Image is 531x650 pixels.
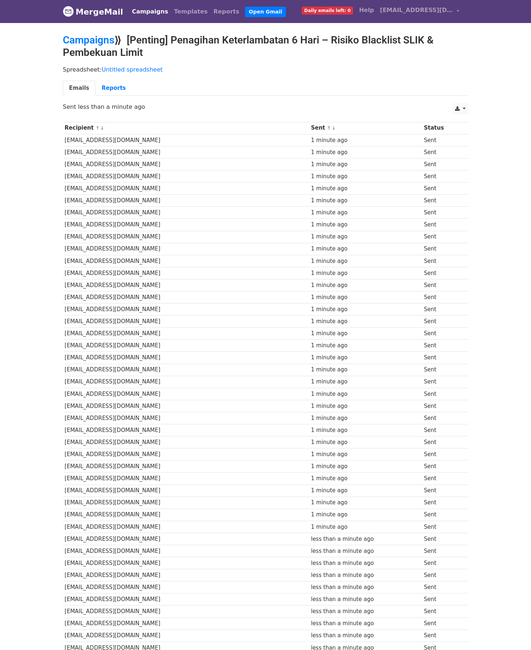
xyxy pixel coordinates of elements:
td: [EMAIL_ADDRESS][DOMAIN_NAME] [63,231,309,243]
td: Sent [422,316,462,328]
div: 1 minute ago [311,341,420,350]
td: [EMAIL_ADDRESS][DOMAIN_NAME] [63,424,309,436]
td: Sent [422,364,462,376]
div: 1 minute ago [311,136,420,145]
td: Sent [422,158,462,170]
div: 1 minute ago [311,378,420,386]
div: 1 minute ago [311,148,420,157]
a: ↓ [100,125,104,131]
div: 1 minute ago [311,523,420,531]
td: [EMAIL_ADDRESS][DOMAIN_NAME] [63,485,309,497]
td: [EMAIL_ADDRESS][DOMAIN_NAME] [63,255,309,267]
a: Help [356,3,377,18]
td: Sent [422,376,462,388]
a: Open Gmail [245,7,286,17]
div: less than a minute ago [311,595,420,604]
td: Sent [422,569,462,581]
div: less than a minute ago [311,559,420,567]
a: ↓ [332,125,336,131]
div: less than a minute ago [311,619,420,628]
div: less than a minute ago [311,583,420,592]
div: 1 minute ago [311,414,420,422]
div: 1 minute ago [311,329,420,338]
img: MergeMail logo [63,6,74,17]
td: Sent [422,328,462,340]
td: Sent [422,183,462,195]
p: Spreadsheet: [63,66,468,73]
td: Sent [422,255,462,267]
td: Sent [422,545,462,557]
a: [EMAIL_ADDRESS][DOMAIN_NAME] [377,3,462,20]
a: ↑ [96,125,100,131]
div: 1 minute ago [311,172,420,181]
td: [EMAIL_ADDRESS][DOMAIN_NAME] [63,545,309,557]
div: 1 minute ago [311,293,420,302]
div: 1 minute ago [311,462,420,471]
td: [EMAIL_ADDRESS][DOMAIN_NAME] [63,243,309,255]
div: 1 minute ago [311,426,420,435]
a: Templates [171,4,210,19]
span: Daily emails left: 0 [302,7,353,15]
div: less than a minute ago [311,631,420,640]
td: Sent [422,267,462,279]
td: Sent [422,617,462,630]
div: 1 minute ago [311,160,420,169]
td: Sent [422,219,462,231]
td: [EMAIL_ADDRESS][DOMAIN_NAME] [63,207,309,219]
div: 1 minute ago [311,221,420,229]
td: [EMAIL_ADDRESS][DOMAIN_NAME] [63,195,309,207]
div: 1 minute ago [311,402,420,410]
td: Sent [422,509,462,521]
div: 1 minute ago [311,196,420,205]
td: Sent [422,485,462,497]
p: Sent less than a minute ago [63,103,468,111]
h2: ⟫ [Penting] Penagihan Keterlambatan 6 Hari – Risiko Blacklist SLIK & Pembekuan Limit [63,34,468,58]
td: Sent [422,195,462,207]
td: Sent [422,279,462,291]
div: 1 minute ago [311,390,420,398]
td: Sent [422,448,462,460]
td: Sent [422,243,462,255]
div: 1 minute ago [311,353,420,362]
div: 1 minute ago [311,209,420,217]
td: [EMAIL_ADDRESS][DOMAIN_NAME] [63,376,309,388]
td: [EMAIL_ADDRESS][DOMAIN_NAME] [63,158,309,170]
td: Sent [422,593,462,605]
td: [EMAIL_ADDRESS][DOMAIN_NAME] [63,569,309,581]
td: [EMAIL_ADDRESS][DOMAIN_NAME] [63,605,309,617]
div: 1 minute ago [311,450,420,459]
td: [EMAIL_ADDRESS][DOMAIN_NAME] [63,581,309,593]
td: Sent [422,473,462,485]
td: Sent [422,340,462,352]
div: 1 minute ago [311,486,420,495]
td: Sent [422,303,462,316]
td: [EMAIL_ADDRESS][DOMAIN_NAME] [63,497,309,509]
td: [EMAIL_ADDRESS][DOMAIN_NAME] [63,183,309,195]
td: Sent [422,146,462,158]
td: [EMAIL_ADDRESS][DOMAIN_NAME] [63,617,309,630]
a: Reports [211,4,242,19]
td: Sent [422,207,462,219]
td: [EMAIL_ADDRESS][DOMAIN_NAME] [63,279,309,291]
div: 1 minute ago [311,317,420,326]
td: [EMAIL_ADDRESS][DOMAIN_NAME] [63,316,309,328]
iframe: Chat Widget [494,615,531,650]
td: Sent [422,521,462,533]
th: Sent [309,122,422,134]
td: [EMAIL_ADDRESS][DOMAIN_NAME] [63,436,309,448]
td: Sent [422,291,462,303]
a: Emails [63,81,95,96]
div: 1 minute ago [311,498,420,507]
div: 1 minute ago [311,438,420,447]
td: [EMAIL_ADDRESS][DOMAIN_NAME] [63,388,309,400]
div: 1 minute ago [311,184,420,193]
td: [EMAIL_ADDRESS][DOMAIN_NAME] [63,267,309,279]
div: 1 minute ago [311,281,420,290]
th: Recipient [63,122,309,134]
td: [EMAIL_ADDRESS][DOMAIN_NAME] [63,533,309,545]
div: 1 minute ago [311,245,420,253]
td: Sent [422,412,462,424]
td: Sent [422,231,462,243]
td: [EMAIL_ADDRESS][DOMAIN_NAME] [63,328,309,340]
